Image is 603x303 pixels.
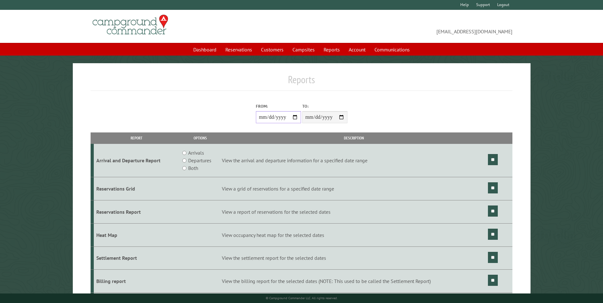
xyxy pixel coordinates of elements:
[222,44,256,56] a: Reservations
[257,44,287,56] a: Customers
[221,223,487,246] td: View occupancy heat map for the selected dates
[302,17,512,35] span: [EMAIL_ADDRESS][DOMAIN_NAME]
[221,270,487,293] td: View the billing report for the selected dates (NOTE: This used to be called the Settlement Report)
[221,132,487,144] th: Description
[94,132,179,144] th: Report
[94,144,179,177] td: Arrival and Departure Report
[94,177,179,200] td: Reservations Grid
[221,246,487,270] td: View the settlement report for the selected dates
[256,103,301,109] label: From:
[266,296,338,300] small: © Campground Commander LLC. All rights reserved.
[289,44,319,56] a: Campsites
[94,270,179,293] td: Billing report
[371,44,414,56] a: Communications
[221,200,487,223] td: View a report of reservations for the selected dates
[94,223,179,246] td: Heat Map
[188,164,198,172] label: Both
[94,200,179,223] td: Reservations Report
[345,44,369,56] a: Account
[320,44,344,56] a: Reports
[302,103,347,109] label: To:
[221,177,487,200] td: View a grid of reservations for a specified date range
[94,246,179,270] td: Settlement Report
[188,157,211,164] label: Departures
[179,132,221,144] th: Options
[188,149,204,157] label: Arrivals
[189,44,220,56] a: Dashboard
[221,144,487,177] td: View the arrival and departure information for a specified date range
[91,73,512,91] h1: Reports
[91,12,170,37] img: Campground Commander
